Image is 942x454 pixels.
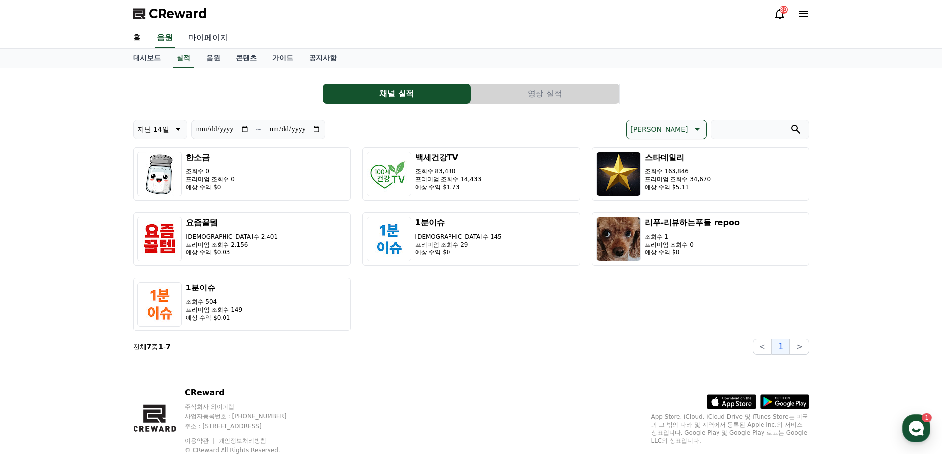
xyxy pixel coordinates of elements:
[133,278,351,331] button: 1분이슈 조회수 504 프리미엄 조회수 149 예상 수익 $0.01
[592,212,809,266] button: 리푸-리뷰하는푸들 repoo 조회수 1 프리미엄 조회수 0 예상 수익 $0
[185,387,306,399] p: CReward
[645,241,740,248] p: 프리미엄 조회수 0
[415,175,482,183] p: 프리미엄 조회수 14,433
[100,313,104,321] span: 1
[185,446,306,454] p: © CReward All Rights Reserved.
[645,233,740,241] p: 조회수 1
[471,84,620,104] a: 영상 실적
[301,49,345,68] a: 공지사항
[415,152,482,164] h3: 백세건강TV
[133,342,171,352] p: 전체 중 -
[186,233,278,241] p: [DEMOGRAPHIC_DATA]수 2,401
[153,328,165,336] span: 설정
[753,339,772,355] button: <
[65,313,128,338] a: 1대화
[155,28,175,48] a: 음원
[133,147,351,201] button: 한소금 조회수 0 프리미엄 조회수 0 예상 수익 $0
[133,120,187,139] button: 지난 14일
[185,437,216,444] a: 이용약관
[137,152,182,196] img: 한소금
[626,120,706,139] button: [PERSON_NAME]
[133,6,207,22] a: CReward
[645,175,711,183] p: 프리미엄 조회수 34,670
[137,282,182,327] img: 1분이슈
[186,217,278,229] h3: 요즘꿀템
[185,422,306,430] p: 주소 : [STREET_ADDRESS]
[31,328,37,336] span: 홈
[186,241,278,248] p: 프리미엄 조회수 2,156
[186,167,235,175] p: 조회수 0
[415,217,502,229] h3: 1분이슈
[790,339,809,355] button: >
[772,339,790,355] button: 1
[362,212,580,266] button: 1분이슈 [DEMOGRAPHIC_DATA]수 145 프리미엄 조회수 29 예상 수익 $0
[367,217,411,261] img: 1분이슈
[415,183,482,191] p: 예상 수익 $1.73
[645,217,740,229] h3: 리푸-리뷰하는푸들 repoo
[137,217,182,261] img: 요즘꿀템
[592,147,809,201] button: 스타데일리 조회수 163,846 프리미엄 조회수 34,670 예상 수익 $5.11
[367,152,411,196] img: 백세건강TV
[645,152,711,164] h3: 스타데일리
[173,49,194,68] a: 실적
[158,343,163,351] strong: 1
[186,306,243,314] p: 프리미엄 조회수 149
[780,6,788,14] div: 89
[125,28,149,48] a: 홈
[186,298,243,306] p: 조회수 504
[186,314,243,322] p: 예상 수익 $0.01
[323,84,471,104] button: 채널 실적
[630,123,688,136] p: [PERSON_NAME]
[645,248,740,256] p: 예상 수익 $0
[137,123,169,136] p: 지난 14일
[415,233,502,241] p: [DEMOGRAPHIC_DATA]수 145
[645,167,711,175] p: 조회수 163,846
[185,403,306,411] p: 주식회사 와이피랩
[645,183,711,191] p: 예상 수익 $5.11
[596,152,641,196] img: 스타데일리
[128,313,190,338] a: 설정
[255,124,262,135] p: ~
[219,437,266,444] a: 개인정보처리방침
[186,183,235,191] p: 예상 수익 $0
[362,147,580,201] button: 백세건강TV 조회수 83,480 프리미엄 조회수 14,433 예상 수익 $1.73
[185,413,306,420] p: 사업자등록번호 : [PHONE_NUMBER]
[90,329,102,336] span: 대화
[186,282,243,294] h3: 1분이슈
[186,248,278,256] p: 예상 수익 $0.03
[228,49,265,68] a: 콘텐츠
[596,217,641,261] img: 리푸-리뷰하는푸들 repoo
[774,8,786,20] a: 89
[186,152,235,164] h3: 한소금
[651,413,809,445] p: App Store, iCloud, iCloud Drive 및 iTunes Store는 미국과 그 밖의 나라 및 지역에서 등록된 Apple Inc.의 서비스 상표입니다. Goo...
[133,212,351,266] button: 요즘꿀템 [DEMOGRAPHIC_DATA]수 2,401 프리미엄 조회수 2,156 예상 수익 $0.03
[147,343,152,351] strong: 7
[166,343,171,351] strong: 7
[186,175,235,183] p: 프리미엄 조회수 0
[265,49,301,68] a: 가이드
[471,84,619,104] button: 영상 실적
[149,6,207,22] span: CReward
[125,49,169,68] a: 대시보드
[415,241,502,248] p: 프리미엄 조회수 29
[3,313,65,338] a: 홈
[415,248,502,256] p: 예상 수익 $0
[198,49,228,68] a: 음원
[415,167,482,175] p: 조회수 83,480
[180,28,236,48] a: 마이페이지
